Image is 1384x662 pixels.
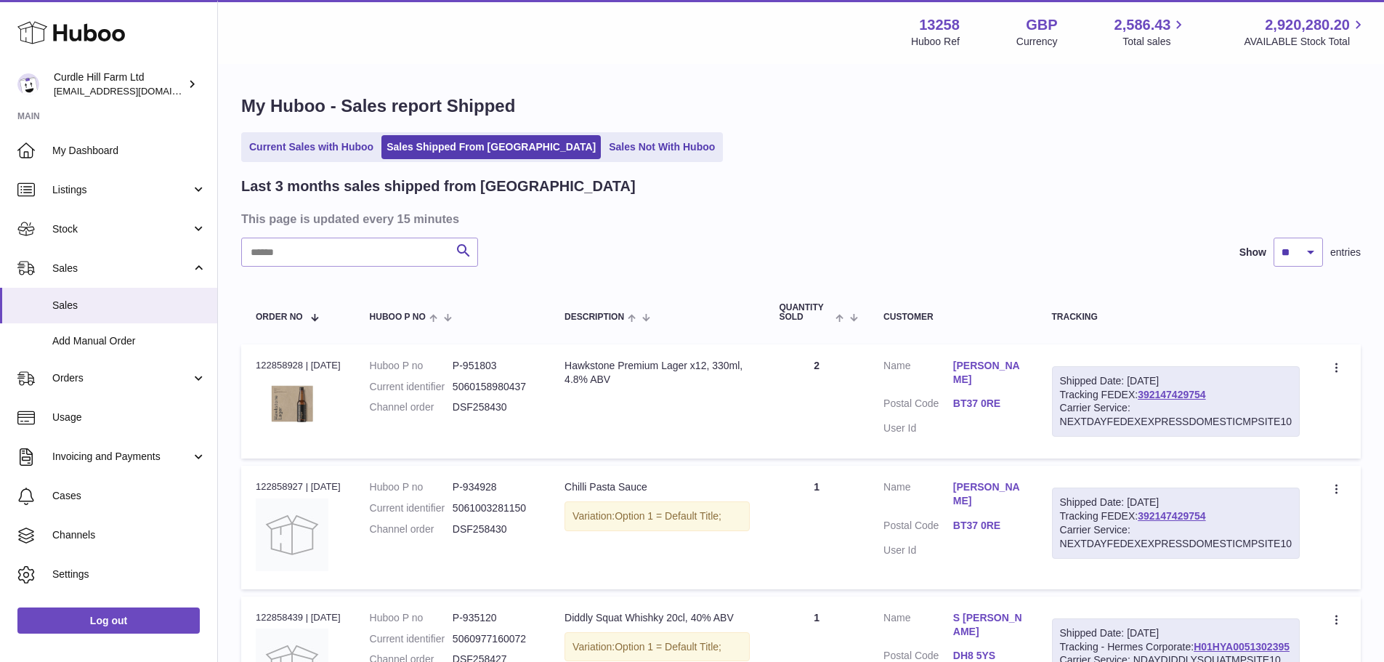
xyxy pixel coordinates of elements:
[1016,35,1058,49] div: Currency
[453,522,535,536] dd: DSF258430
[564,611,750,625] div: Diddly Squat Whishky 20cl, 40% ABV
[564,480,750,494] div: Chilli Pasta Sauce
[883,544,953,557] dt: User Id
[615,510,721,522] span: Option 1 = Default Title;
[1244,15,1367,49] a: 2,920,280.20 AVAILABLE Stock Total
[52,299,206,312] span: Sales
[370,611,453,625] dt: Huboo P no
[953,359,1023,387] a: [PERSON_NAME]
[1026,15,1057,35] strong: GBP
[17,607,200,634] a: Log out
[54,70,185,98] div: Curdle Hill Farm Ltd
[241,211,1357,227] h3: This page is updated every 15 minutes
[370,480,453,494] dt: Huboo P no
[370,501,453,515] dt: Current identifier
[52,371,191,385] span: Orders
[370,359,453,373] dt: Huboo P no
[1060,626,1292,640] div: Shipped Date: [DATE]
[370,632,453,646] dt: Current identifier
[453,480,535,494] dd: P-934928
[1114,15,1188,49] a: 2,586.43 Total sales
[52,450,191,464] span: Invoicing and Payments
[1138,510,1205,522] a: 392147429754
[779,303,831,322] span: Quantity Sold
[764,344,869,459] td: 2
[256,312,303,322] span: Order No
[52,568,206,581] span: Settings
[52,411,206,424] span: Usage
[764,466,869,589] td: 1
[17,73,39,95] img: internalAdmin-13258@internal.huboo.com
[52,262,191,275] span: Sales
[883,519,953,536] dt: Postal Code
[54,85,214,97] span: [EMAIL_ADDRESS][DOMAIN_NAME]
[453,632,535,646] dd: 5060977160072
[52,144,206,158] span: My Dashboard
[1194,641,1290,653] a: H01HYA0051302395
[256,611,341,624] div: 122858439 | [DATE]
[1265,15,1350,35] span: 2,920,280.20
[883,397,953,414] dt: Postal Code
[52,334,206,348] span: Add Manual Order
[953,519,1023,533] a: BT37 0RE
[1060,374,1292,388] div: Shipped Date: [DATE]
[453,501,535,515] dd: 5061003281150
[883,480,953,512] dt: Name
[241,94,1361,118] h1: My Huboo - Sales report Shipped
[911,35,960,49] div: Huboo Ref
[1239,246,1266,259] label: Show
[604,135,720,159] a: Sales Not With Huboo
[1052,488,1300,559] div: Tracking FEDEX:
[453,359,535,373] dd: P-951803
[1122,35,1187,49] span: Total sales
[564,632,750,662] div: Variation:
[1244,35,1367,49] span: AVAILABLE Stock Total
[453,400,535,414] dd: DSF258430
[564,359,750,387] div: Hawkstone Premium Lager x12, 330ml, 4.8% ABV
[370,312,426,322] span: Huboo P no
[883,611,953,642] dt: Name
[919,15,960,35] strong: 13258
[1330,246,1361,259] span: entries
[244,135,379,159] a: Current Sales with Huboo
[370,400,453,414] dt: Channel order
[381,135,601,159] a: Sales Shipped From [GEOGRAPHIC_DATA]
[953,480,1023,508] a: [PERSON_NAME]
[256,480,341,493] div: 122858927 | [DATE]
[883,421,953,435] dt: User Id
[564,312,624,322] span: Description
[1138,389,1205,400] a: 392147429754
[52,528,206,542] span: Channels
[256,498,328,571] img: no-photo.jpg
[564,501,750,531] div: Variation:
[953,611,1023,639] a: S [PERSON_NAME]
[52,183,191,197] span: Listings
[1060,523,1292,551] div: Carrier Service: NEXTDAYFEDEXEXPRESSDOMESTICMPSITE10
[1060,496,1292,509] div: Shipped Date: [DATE]
[370,522,453,536] dt: Channel order
[1052,312,1300,322] div: Tracking
[453,380,535,394] dd: 5060158980437
[52,489,206,503] span: Cases
[256,359,341,372] div: 122858928 | [DATE]
[370,380,453,394] dt: Current identifier
[1114,15,1171,35] span: 2,586.43
[241,177,636,196] h2: Last 3 months sales shipped from [GEOGRAPHIC_DATA]
[883,312,1022,322] div: Customer
[453,611,535,625] dd: P-935120
[1060,401,1292,429] div: Carrier Service: NEXTDAYFEDEXEXPRESSDOMESTICMPSITE10
[1052,366,1300,437] div: Tracking FEDEX:
[615,641,721,653] span: Option 1 = Default Title;
[953,397,1023,411] a: BT37 0RE
[883,359,953,390] dt: Name
[52,222,191,236] span: Stock
[256,376,328,431] img: 132581708521438.jpg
